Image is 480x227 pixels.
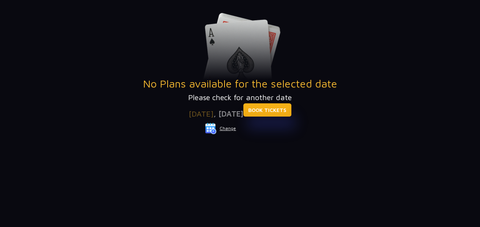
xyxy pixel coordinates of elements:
[189,109,213,118] span: [DATE]
[243,103,291,117] a: BOOK TICKETS
[21,77,459,90] h3: No Plans available for the selected date
[213,109,243,118] span: , [DATE]
[205,122,236,135] button: Change
[21,92,459,103] p: Please check for another date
